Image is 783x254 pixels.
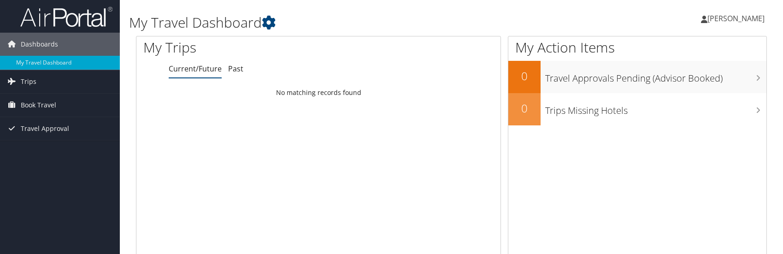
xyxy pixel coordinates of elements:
a: Current/Future [169,64,222,74]
a: 0Travel Approvals Pending (Advisor Booked) [508,61,766,93]
td: No matching records found [136,84,500,101]
span: Book Travel [21,94,56,117]
span: Dashboards [21,33,58,56]
span: [PERSON_NAME] [707,13,765,24]
a: 0Trips Missing Hotels [508,93,766,125]
h3: Trips Missing Hotels [545,100,766,117]
span: Trips [21,70,36,93]
h1: My Action Items [508,38,766,57]
a: Past [228,64,243,74]
h1: My Trips [143,38,342,57]
span: Travel Approval [21,117,69,140]
h1: My Travel Dashboard [129,13,559,32]
h3: Travel Approvals Pending (Advisor Booked) [545,67,766,85]
img: airportal-logo.png [20,6,112,28]
a: [PERSON_NAME] [701,5,774,32]
h2: 0 [508,100,541,116]
h2: 0 [508,68,541,84]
